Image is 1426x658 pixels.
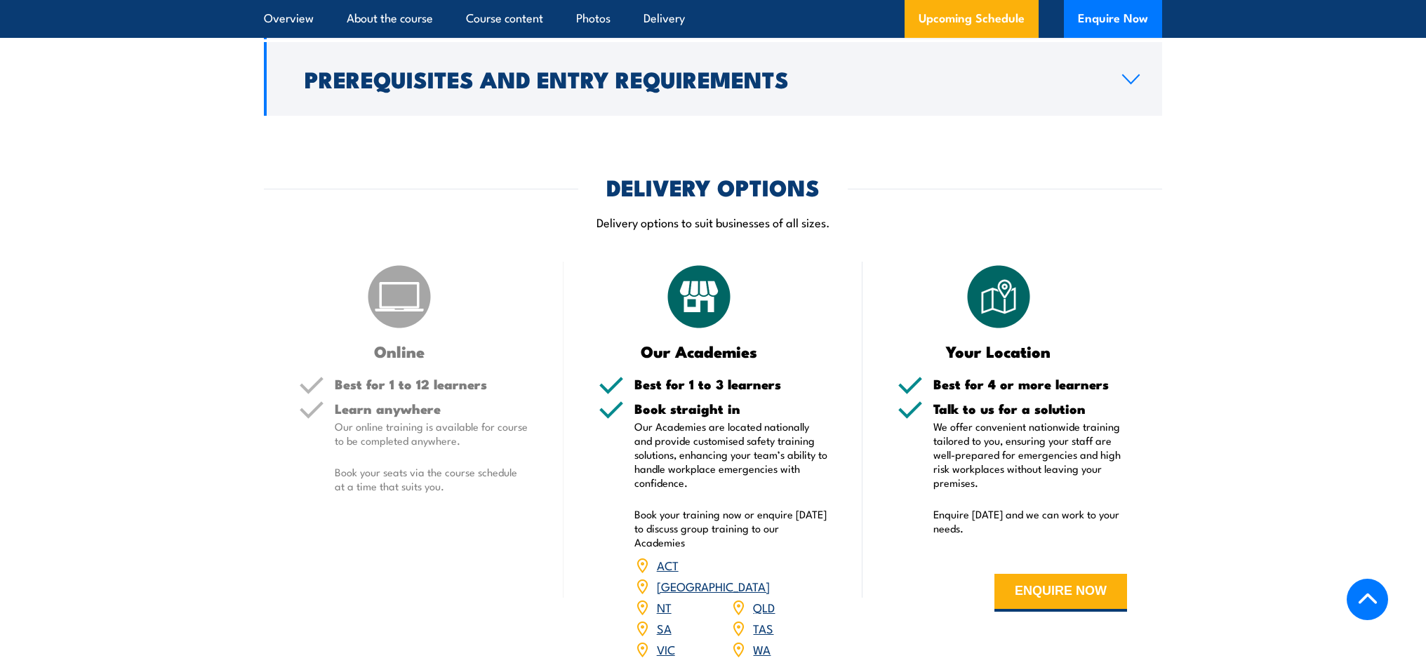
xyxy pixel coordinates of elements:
h3: Your Location [898,343,1099,359]
a: NT [657,598,672,615]
h5: Learn anywhere [335,402,528,415]
a: Prerequisites and Entry Requirements [264,42,1162,116]
a: [GEOGRAPHIC_DATA] [657,577,770,594]
a: SA [657,619,672,636]
a: WA [753,640,771,657]
p: Book your seats via the course schedule at a time that suits you. [335,465,528,493]
h5: Book straight in [634,402,828,415]
h5: Best for 1 to 3 learners [634,377,828,391]
p: Enquire [DATE] and we can work to your needs. [933,507,1127,535]
a: TAS [753,619,773,636]
h2: Prerequisites and Entry Requirements [305,69,1100,88]
h5: Talk to us for a solution [933,402,1127,415]
a: ACT [657,556,679,573]
h2: DELIVERY OPTIONS [606,177,820,196]
p: Book your training now or enquire [DATE] to discuss group training to our Academies [634,507,828,549]
p: We offer convenient nationwide training tailored to you, ensuring your staff are well-prepared fo... [933,419,1127,490]
h3: Our Academies [599,343,800,359]
p: Delivery options to suit businesses of all sizes. [264,214,1162,230]
p: Our online training is available for course to be completed anywhere. [335,419,528,448]
h5: Best for 4 or more learners [933,377,1127,391]
button: ENQUIRE NOW [994,574,1127,612]
a: QLD [753,598,775,615]
h5: Best for 1 to 12 learners [335,377,528,391]
p: Our Academies are located nationally and provide customised safety training solutions, enhancing ... [634,419,828,490]
a: VIC [657,640,675,657]
h3: Online [299,343,500,359]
